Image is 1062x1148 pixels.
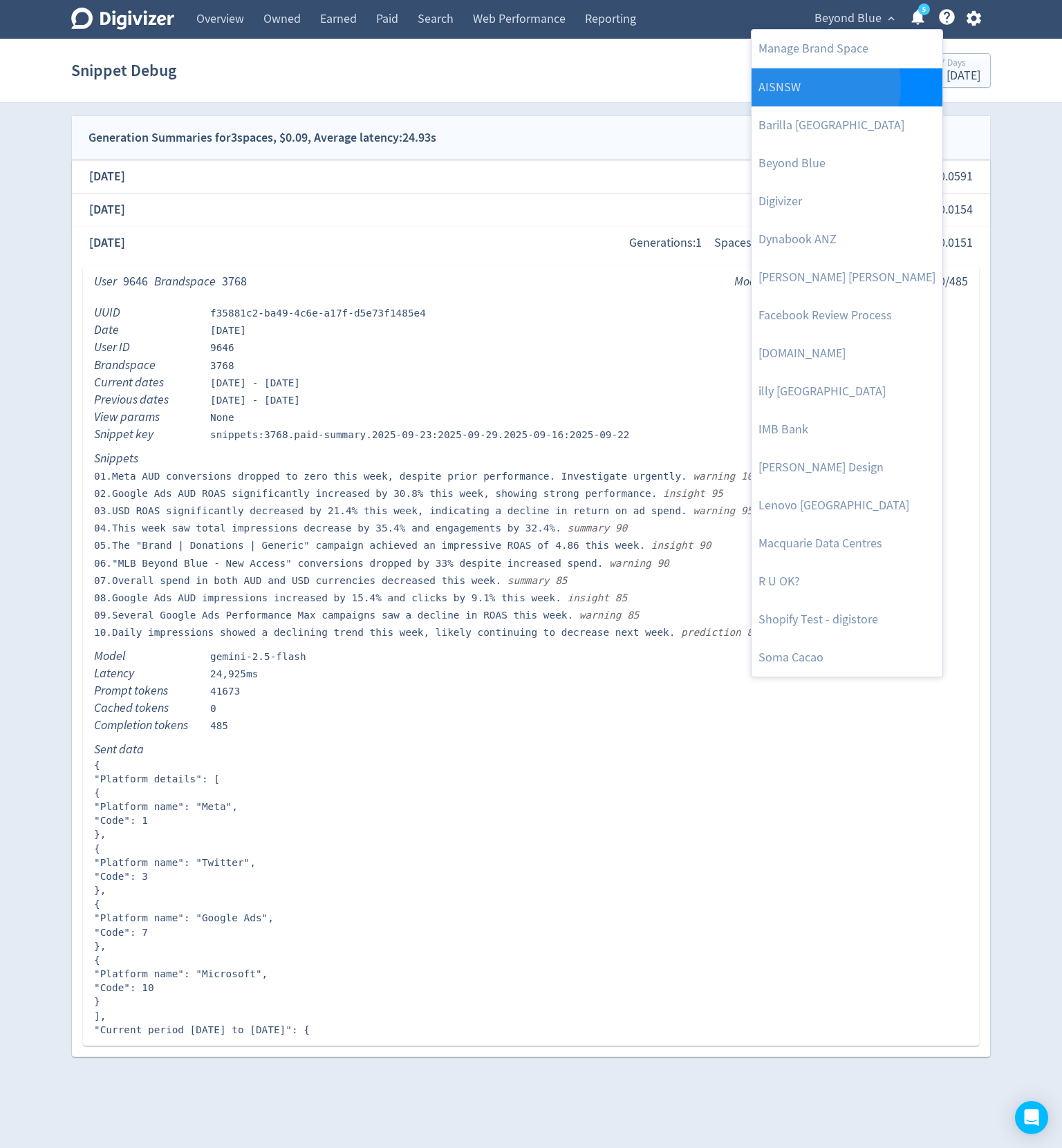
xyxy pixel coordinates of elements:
[752,68,942,106] a: AISNSW
[752,411,942,449] a: IMB Bank
[752,449,942,487] a: [PERSON_NAME] Design
[752,182,942,220] a: Digivizer
[752,487,942,525] a: Lenovo [GEOGRAPHIC_DATA]
[1015,1101,1048,1134] div: Open Intercom Messenger
[752,563,942,601] a: R U OK?
[752,30,942,68] a: Manage Brand Space
[752,106,942,144] a: Barilla [GEOGRAPHIC_DATA]
[752,144,942,182] a: Beyond Blue
[752,373,942,411] a: illy [GEOGRAPHIC_DATA]
[752,525,942,563] a: Macquarie Data Centres
[752,601,942,639] a: Shopify Test - digistore
[752,297,942,335] a: Facebook Review Process
[752,639,942,677] a: Soma Cacao
[752,335,942,373] a: [DOMAIN_NAME]
[752,258,942,297] a: [PERSON_NAME] [PERSON_NAME]
[752,220,942,258] a: Dynabook ANZ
